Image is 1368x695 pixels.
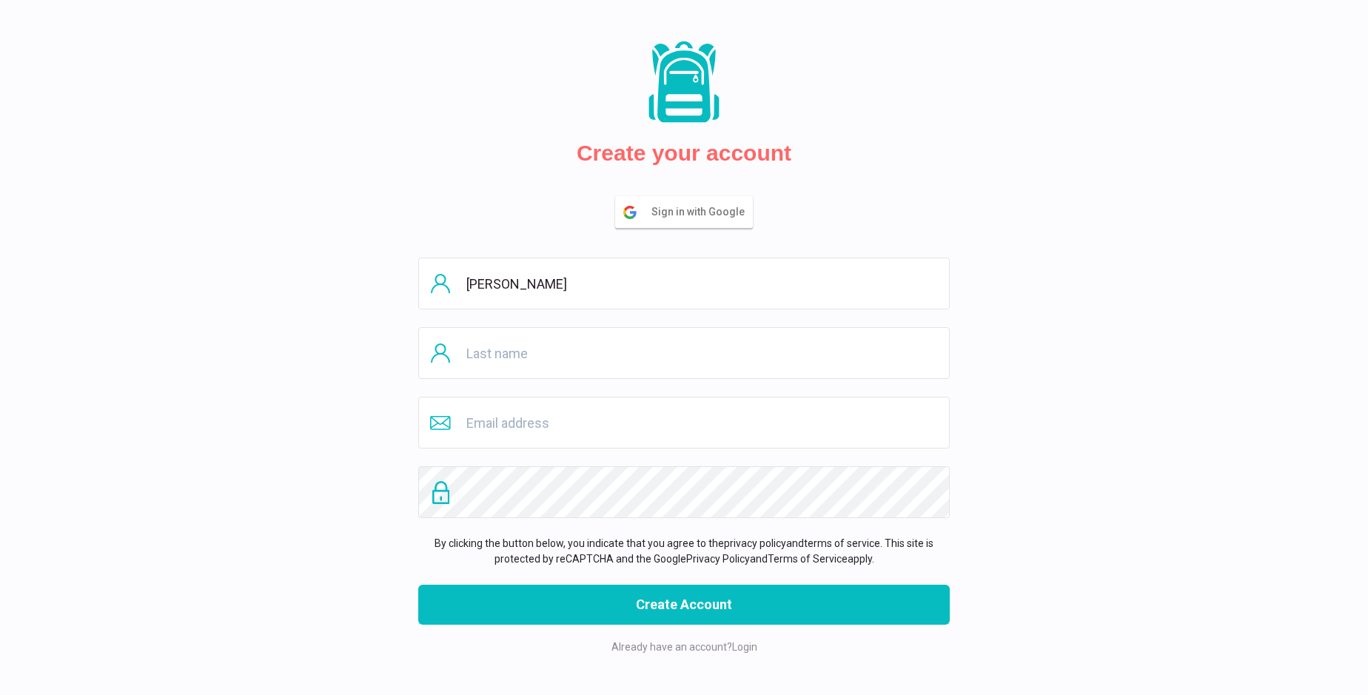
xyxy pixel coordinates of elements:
[418,258,950,309] input: First name
[686,553,750,565] a: Privacy Policy
[418,397,950,449] input: Email address
[643,40,725,125] img: Packs logo
[615,196,753,228] button: Sign in with Google
[418,585,950,625] button: Create Account
[732,641,757,653] a: Login
[804,537,880,549] a: terms of service
[418,536,950,567] p: By clicking the button below, you indicate that you agree to the and . This site is protected by ...
[651,197,752,227] span: Sign in with Google
[577,140,791,167] h2: Create your account
[768,553,848,565] a: Terms of Service
[724,537,786,549] a: privacy policy
[418,639,950,655] p: Already have an account?
[418,327,950,379] input: Last name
